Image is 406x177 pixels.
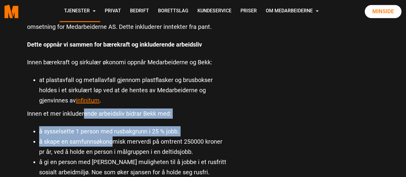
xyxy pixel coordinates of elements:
a: Infinitum [76,97,100,104]
a: Bedrift [126,1,153,22]
p: Innen bærekraft og sirkulær økonomi oppnår Medarbeiderne og Bekk: [27,57,229,67]
a: Privat [100,1,126,22]
a: Kundeservice [193,1,236,22]
b: Dette oppnår vi sammen for bærekraft og inkluderende arbeidsliv [27,41,202,48]
a: Om Medarbeiderne [261,1,323,22]
a: Priser [236,1,261,22]
a: Tjenester [60,1,100,22]
li: at plastavfall og metallavfall gjennom plastflasker og brusbokser holdes i et sirkulært løp ved a... [39,75,229,105]
p: Innen et mer inkluderende arbeidsliv bidrar Bekk med: [27,108,229,119]
a: Minside [365,5,401,18]
li: å sysselsette 1 person med rusbakgrunn i 25 % jobb. [39,126,229,136]
li: å skape en samfunnsøkonomisk merverdi på omtrent 250000 kroner pr år, ved å holde en person i mål... [39,136,229,157]
a: Borettslag [153,1,193,22]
